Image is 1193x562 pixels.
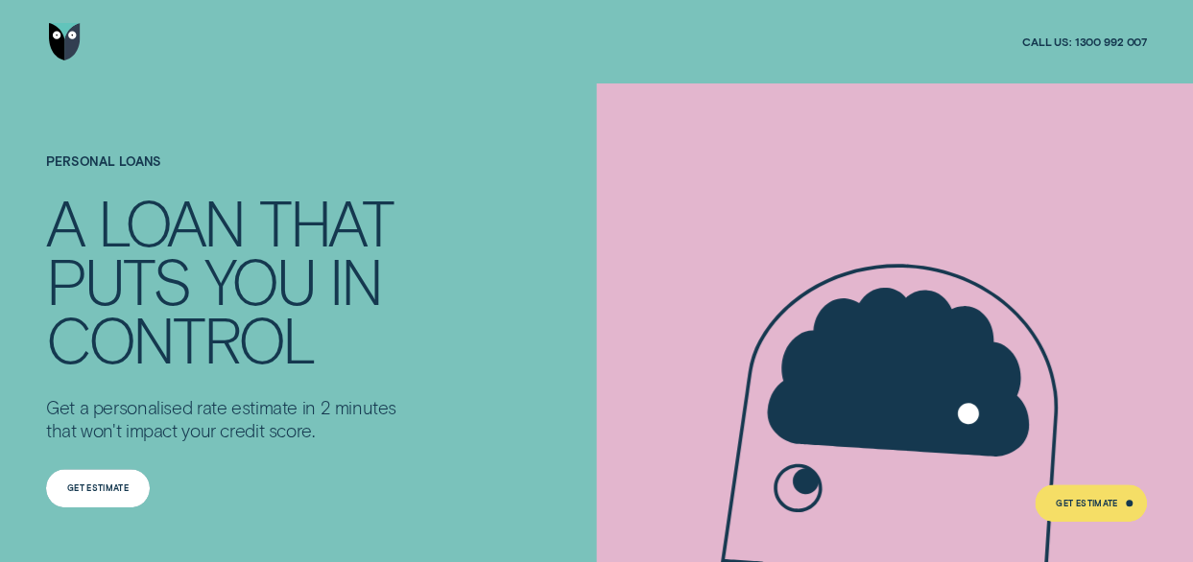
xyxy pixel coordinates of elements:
a: Call us:1300 992 007 [1022,35,1147,49]
div: IN [329,251,381,310]
span: Call us: [1022,35,1071,49]
div: A [46,193,84,251]
span: 1300 992 007 [1074,35,1147,49]
a: Get Estimate [1035,484,1147,522]
div: YOU [204,251,314,310]
div: Get Estimate [67,484,129,492]
h1: Personal Loans [46,154,410,193]
div: PUTS [46,251,190,310]
h4: A LOAN THAT PUTS YOU IN CONTROL [46,193,410,368]
p: Get a personalised rate estimate in 2 minutes that won't impact your credit score. [46,396,410,441]
img: Wisr [49,23,81,60]
div: THAT [258,193,392,251]
div: CONTROL [46,310,314,368]
div: LOAN [98,193,244,251]
a: Get Estimate [46,469,150,506]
